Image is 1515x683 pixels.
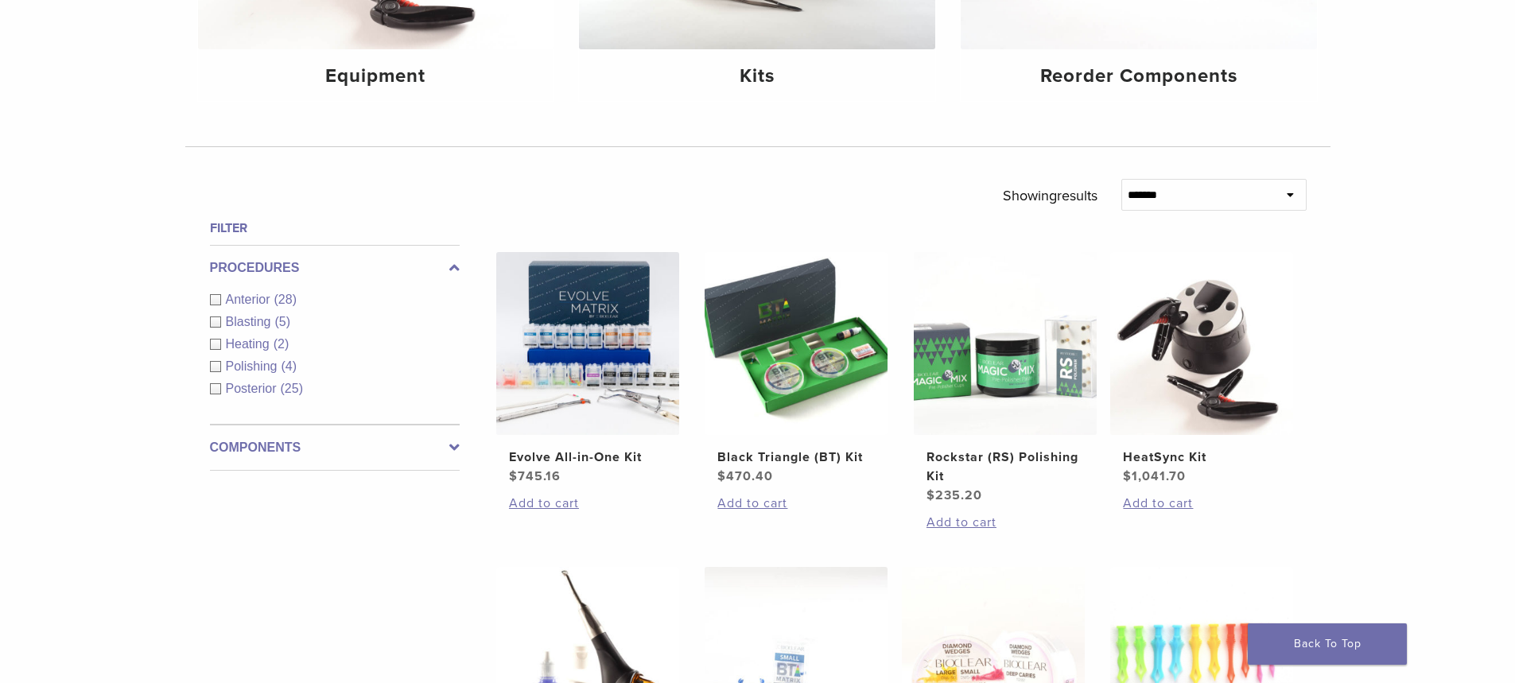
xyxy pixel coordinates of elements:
[1123,494,1280,513] a: Add to cart: “HeatSync Kit”
[509,468,561,484] bdi: 745.16
[281,382,303,395] span: (25)
[926,487,935,503] span: $
[226,315,275,328] span: Blasting
[717,494,875,513] a: Add to cart: “Black Triangle (BT) Kit”
[717,468,726,484] span: $
[210,258,460,277] label: Procedures
[211,62,542,91] h4: Equipment
[509,468,518,484] span: $
[210,219,460,238] h4: Filter
[226,382,281,395] span: Posterior
[509,448,666,467] h2: Evolve All-in-One Kit
[274,337,289,351] span: (2)
[226,359,282,373] span: Polishing
[705,252,888,435] img: Black Triangle (BT) Kit
[926,448,1084,486] h2: Rockstar (RS) Polishing Kit
[592,62,923,91] h4: Kits
[226,293,274,306] span: Anterior
[717,448,875,467] h2: Black Triangle (BT) Kit
[1123,448,1280,467] h2: HeatSync Kit
[926,487,982,503] bdi: 235.20
[1110,252,1293,435] img: HeatSync Kit
[914,252,1097,435] img: Rockstar (RS) Polishing Kit
[226,337,274,351] span: Heating
[926,513,1084,532] a: Add to cart: “Rockstar (RS) Polishing Kit”
[1109,252,1295,486] a: HeatSync KitHeatSync Kit $1,041.70
[274,315,290,328] span: (5)
[913,252,1098,505] a: Rockstar (RS) Polishing KitRockstar (RS) Polishing Kit $235.20
[274,293,297,306] span: (28)
[1123,468,1132,484] span: $
[495,252,681,486] a: Evolve All-in-One KitEvolve All-in-One Kit $745.16
[1123,468,1186,484] bdi: 1,041.70
[717,468,773,484] bdi: 470.40
[1003,179,1097,212] p: Showing results
[1248,623,1407,665] a: Back To Top
[281,359,297,373] span: (4)
[496,252,679,435] img: Evolve All-in-One Kit
[973,62,1304,91] h4: Reorder Components
[210,438,460,457] label: Components
[704,252,889,486] a: Black Triangle (BT) KitBlack Triangle (BT) Kit $470.40
[509,494,666,513] a: Add to cart: “Evolve All-in-One Kit”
